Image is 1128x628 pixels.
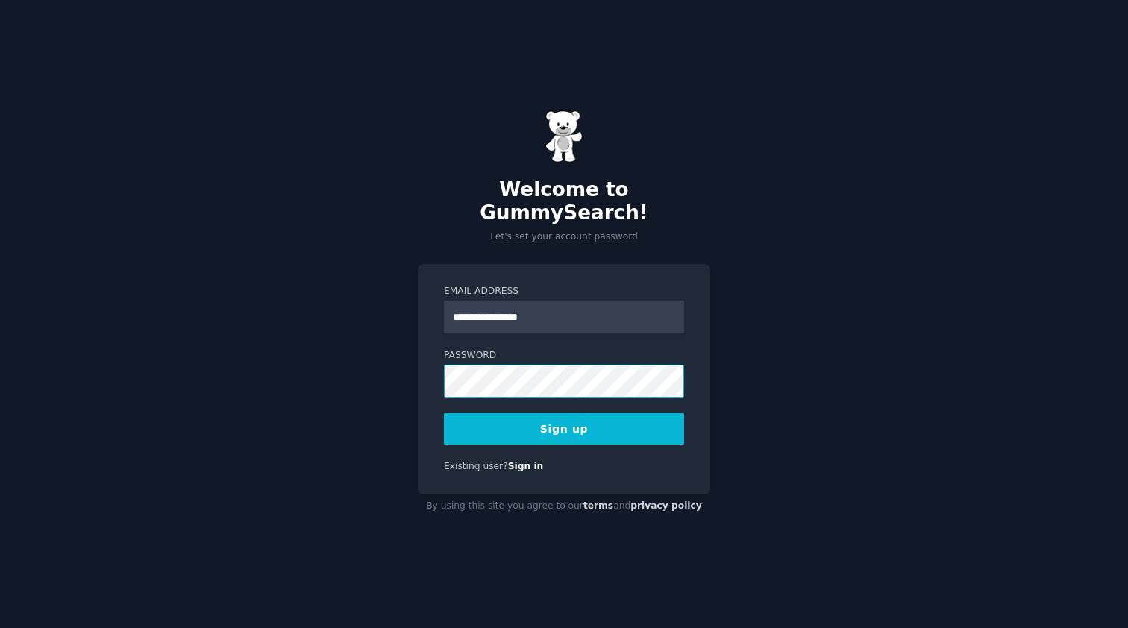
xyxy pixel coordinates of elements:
div: By using this site you agree to our and [418,494,710,518]
a: terms [583,500,613,511]
h2: Welcome to GummySearch! [418,178,710,225]
p: Let's set your account password [418,230,710,244]
a: Sign in [508,461,544,471]
a: privacy policy [630,500,702,511]
label: Password [444,349,684,362]
button: Sign up [444,413,684,445]
label: Email Address [444,285,684,298]
img: Gummy Bear [545,110,583,163]
span: Existing user? [444,461,508,471]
